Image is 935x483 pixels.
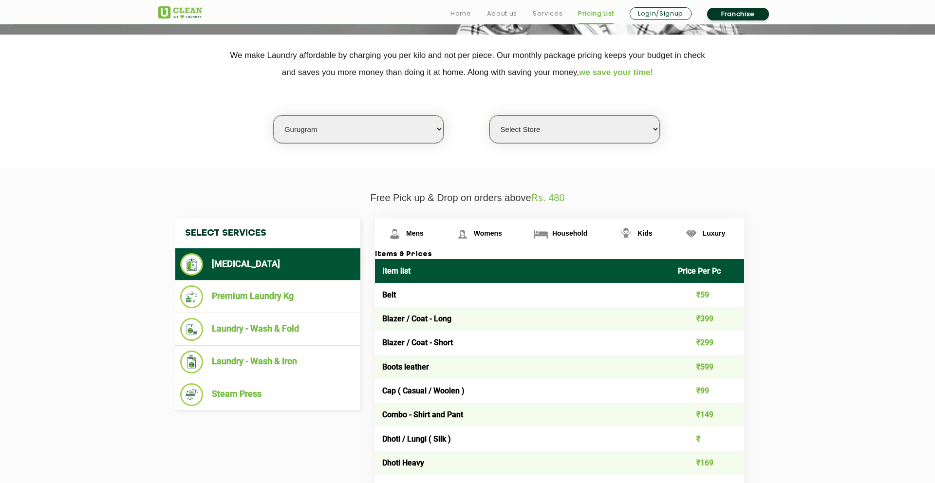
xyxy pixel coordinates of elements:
[671,427,745,450] td: ₹
[617,225,635,242] img: Kids
[533,8,562,19] a: Services
[454,225,471,242] img: Womens
[683,225,700,242] img: Luxury
[180,351,355,373] li: Laundry - Wash & Iron
[375,307,671,331] td: Blazer / Coat - Long
[707,8,769,20] a: Franchise
[175,218,360,248] h4: Select Services
[532,225,549,242] img: Household
[375,427,671,450] td: Dhoti / Lungi ( Silk )
[180,318,203,341] img: Laundry - Wash & Fold
[487,8,517,19] a: About us
[158,192,777,204] p: Free Pick up & Drop on orders above
[180,383,355,406] li: Steam Press
[450,8,471,19] a: Home
[180,383,203,406] img: Steam Press
[158,47,777,81] p: We make Laundry affordable by charging you per kilo and not per piece. Our monthly package pricin...
[671,355,745,379] td: ₹599
[671,331,745,354] td: ₹299
[375,403,671,427] td: Combo - Shirt and Pant
[671,451,745,475] td: ₹169
[552,229,587,237] span: Household
[406,229,424,237] span: Mens
[671,259,745,283] th: Price Per Pc
[375,250,744,259] h3: Items & Prices
[671,403,745,427] td: ₹149
[180,285,203,308] img: Premium Laundry Kg
[671,307,745,331] td: ₹399
[386,225,403,242] img: Mens
[531,192,565,203] span: Rs. 480
[375,451,671,475] td: Dhoti Heavy
[375,379,671,403] td: Cap ( Casual / Woolen )
[671,379,745,403] td: ₹99
[671,283,745,307] td: ₹59
[474,229,502,237] span: Womens
[180,285,355,308] li: Premium Laundry Kg
[180,318,355,341] li: Laundry - Wash & Fold
[375,331,671,354] td: Blazer / Coat - Short
[375,355,671,379] td: Boots leather
[180,253,203,276] img: Dry Cleaning
[158,6,202,19] img: UClean Laundry and Dry Cleaning
[637,229,652,237] span: Kids
[579,68,653,77] span: we save your time!
[375,283,671,307] td: Belt
[180,253,355,276] li: [MEDICAL_DATA]
[375,259,671,283] th: Item list
[180,351,203,373] img: Laundry - Wash & Iron
[630,7,692,20] a: Login/Signup
[703,229,726,237] span: Luxury
[578,8,614,19] a: Pricing List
